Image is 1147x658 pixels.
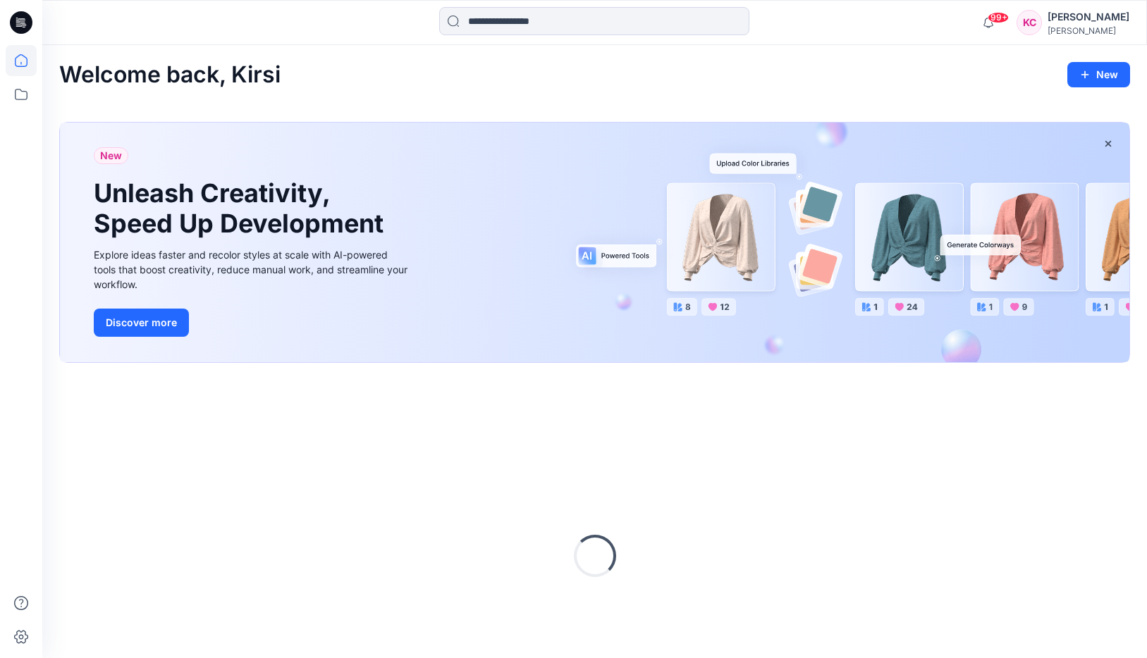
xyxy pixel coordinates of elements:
[1048,25,1129,36] div: [PERSON_NAME]
[100,147,122,164] span: New
[94,178,390,239] h1: Unleash Creativity, Speed Up Development
[94,309,411,337] a: Discover more
[1067,62,1130,87] button: New
[94,247,411,292] div: Explore ideas faster and recolor styles at scale with AI-powered tools that boost creativity, red...
[988,12,1009,23] span: 99+
[94,309,189,337] button: Discover more
[59,62,281,88] h2: Welcome back, Kirsi
[1048,8,1129,25] div: [PERSON_NAME]
[1017,10,1042,35] div: KC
